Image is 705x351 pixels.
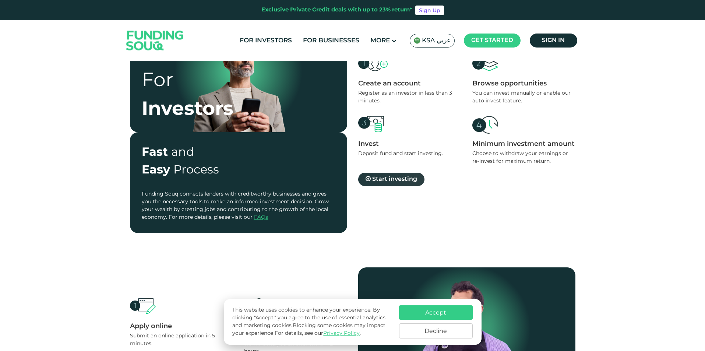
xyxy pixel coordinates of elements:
a: For Businesses [301,35,361,47]
img: for-borrower [183,20,294,132]
span: Get started [471,38,513,43]
img: create account [472,56,498,71]
img: SA Flag [414,37,420,44]
span: Sign in [542,38,565,43]
div: For [142,67,233,95]
a: Sign in [530,34,577,48]
div: Apply online [130,322,233,330]
div: Choose to withdraw your earnings or re-invest for maximum return. [472,150,575,165]
span: KSA عربي [422,36,451,45]
span: and [171,147,194,158]
span: Start investing [372,176,417,182]
div: Submit an online application in 5 minutes. [130,332,233,348]
div: Investors [142,95,233,124]
div: Deposit fund and start investing. [358,150,461,158]
div: Create an account [358,80,461,88]
button: Accept [399,305,473,320]
div: You can invest manually or enable our auto invest feature. [472,89,575,105]
div: Exclusive Private Credit deals with up to 23% return* [261,6,412,14]
div: Minimum investment amount [472,140,575,148]
img: Logo [119,22,191,59]
a: FAQs [254,215,268,220]
span: For details, see our . [275,331,361,336]
img: create account [358,56,388,71]
button: Decline [399,323,473,338]
span: More [370,38,390,44]
a: Sign Up [415,6,444,15]
span: Easy [142,165,170,176]
div: Register as an investor in less than 3 minutes. [358,89,461,105]
span: Funding Souq connects lenders with creditworthy businesses and gives you the necessary tools to m... [142,192,329,220]
img: create account [358,116,384,132]
img: create account [472,116,498,134]
div: Invest [358,140,461,148]
span: Blocking some cookies may impact your experience [232,323,385,336]
div: Browse opportunities [472,80,575,88]
p: This website uses cookies to enhance your experience. By clicking "Accept," you agree to the use ... [232,306,391,337]
a: For Investors [238,35,294,47]
a: Start investing [358,173,424,186]
span: Fast [142,147,168,158]
img: create account [130,298,156,314]
a: Privacy Policy [323,331,360,336]
span: Process [173,165,219,176]
img: create account [244,298,270,317]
